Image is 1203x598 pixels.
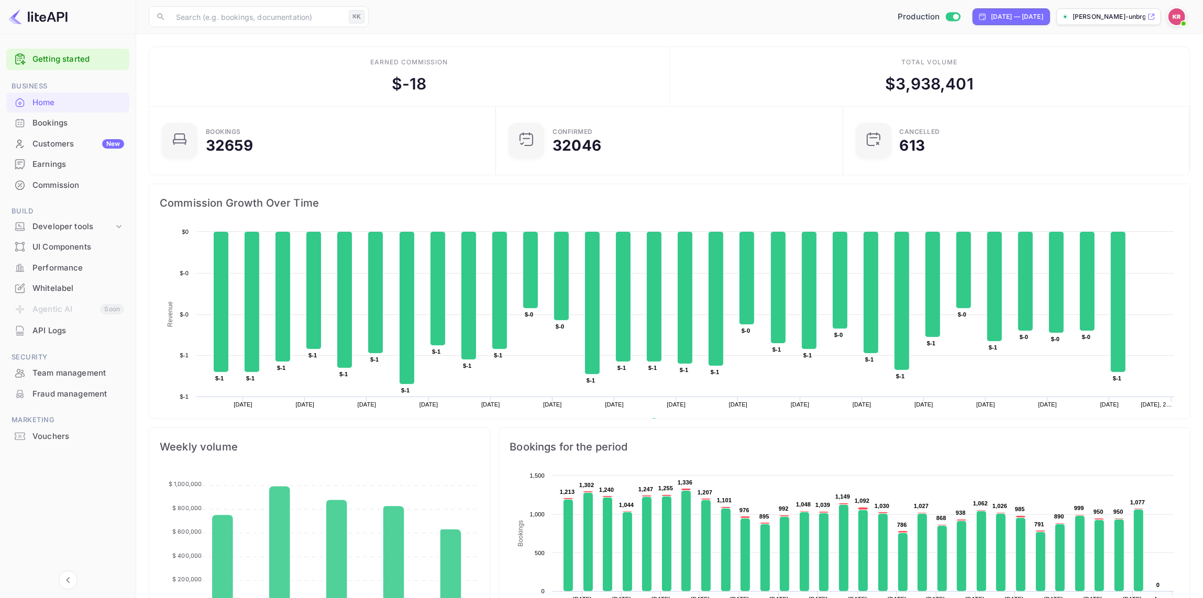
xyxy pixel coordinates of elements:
text: 1,062 [973,500,988,506]
text: [DATE] [914,401,933,408]
div: Home [32,97,124,109]
text: 895 [759,513,769,520]
div: Click to change the date range period [973,8,1050,25]
div: Earnings [6,154,129,175]
text: 1,000 [530,511,545,517]
a: Earnings [6,154,129,174]
div: CANCELLED [900,129,941,135]
text: [DATE] [729,401,748,408]
text: $-0 [525,311,533,318]
text: 1,077 [1130,499,1145,505]
text: [DATE] [358,401,377,408]
div: Earnings [32,159,124,171]
text: 1,207 [698,489,712,495]
text: Revenue [661,418,688,425]
text: $-1 [432,348,440,355]
text: 1,039 [815,502,830,508]
text: $-0 [1082,334,1090,340]
text: $-1 [865,356,874,363]
text: 1,247 [638,486,653,492]
text: 791 [1034,521,1044,527]
text: 1,336 [678,479,692,486]
text: $-0 [1020,334,1028,340]
div: Commission [32,179,124,191]
text: $-1 [339,371,348,377]
text: 950 [1094,509,1103,515]
text: $-1 [215,375,224,381]
span: Weekly volume [160,438,479,455]
div: Fraud management [6,384,129,404]
text: 890 [1054,513,1064,520]
div: Whitelabel [32,283,124,295]
text: $-1 [648,365,657,371]
text: Bookings [517,520,524,547]
text: 868 [936,515,946,521]
tspan: $ 200,000 [172,576,202,583]
a: Fraud management [6,384,129,403]
div: Developer tools [32,221,114,233]
text: 1,044 [619,502,634,508]
text: $-0 [180,270,189,276]
span: Marketing [6,414,129,426]
div: Fraud management [32,388,124,400]
text: [DATE] [1100,401,1119,408]
text: $-1 [463,363,471,369]
button: Collapse navigation [59,571,78,590]
text: $-1 [180,352,189,358]
text: 1,255 [658,485,673,491]
div: Home [6,93,129,113]
text: Revenue [167,301,174,327]
div: ⌘K [349,10,365,24]
text: 500 [535,550,545,556]
div: $ -18 [392,72,427,96]
text: $-1 [803,352,812,358]
text: [DATE] [543,401,562,408]
text: 1,101 [717,497,732,503]
text: $-1 [772,346,781,353]
text: 1,302 [579,482,594,488]
a: Whitelabel [6,278,129,298]
img: Kobus Roux [1168,8,1185,25]
text: $-1 [277,365,285,371]
div: UI Components [32,241,124,253]
span: Business [6,81,129,92]
text: [DATE] [1038,401,1057,408]
div: Vouchers [6,426,129,447]
div: Customers [32,138,124,150]
div: Whitelabel [6,278,129,299]
div: Getting started [6,49,129,70]
text: [DATE] [481,401,500,408]
text: $-1 [401,387,410,393]
tspan: $ 800,000 [172,504,202,512]
text: 985 [1015,506,1025,512]
div: $ 3,938,401 [885,72,974,96]
text: 0 [542,588,545,594]
div: Confirmed [553,129,593,135]
div: Bookings [6,113,129,133]
text: $-1 [989,344,997,351]
a: API Logs [6,321,129,340]
span: Commission Growth Over Time [160,195,1179,211]
div: Team management [32,367,124,379]
text: 786 [897,522,907,528]
text: 1,092 [855,498,869,504]
text: [DATE], 2… [1141,401,1172,408]
text: $0 [182,229,189,235]
span: Bookings for the period [510,438,1179,455]
text: [DATE] [296,401,315,408]
p: [PERSON_NAME]-unbrg.[PERSON_NAME]... [1073,12,1145,21]
text: $-1 [711,369,719,375]
tspan: $ 600,000 [172,528,202,535]
text: $-1 [680,367,688,373]
span: Build [6,206,129,217]
div: Performance [32,262,124,274]
a: Home [6,93,129,112]
text: 938 [956,510,966,516]
a: Team management [6,363,129,382]
text: $-0 [742,328,750,334]
a: CustomersNew [6,134,129,153]
div: Total volume [901,58,957,67]
text: 1,500 [530,472,545,479]
a: UI Components [6,237,129,256]
div: Bookings [206,129,241,135]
